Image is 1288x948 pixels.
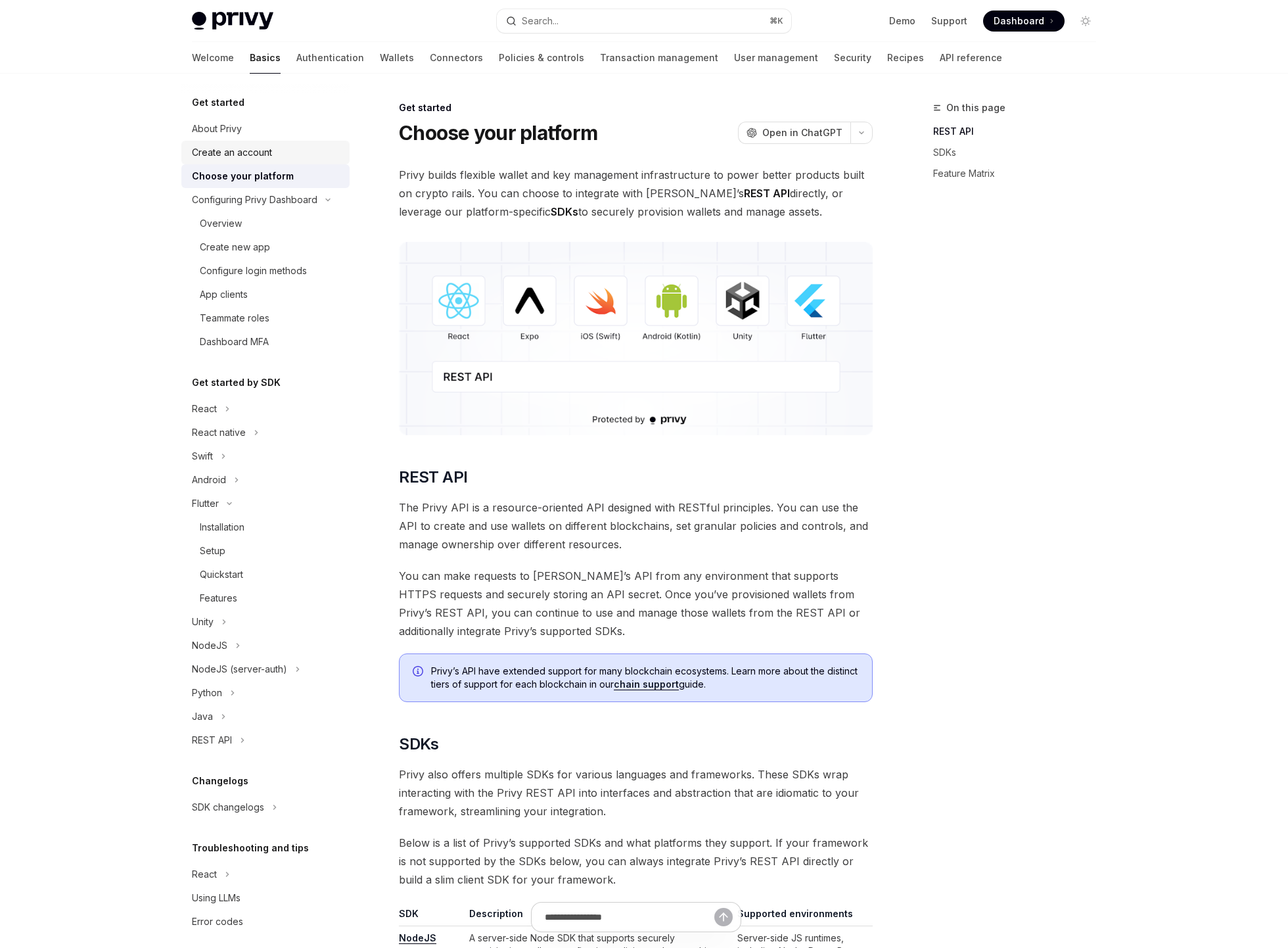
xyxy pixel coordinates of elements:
[181,586,350,610] a: Features
[181,330,350,354] a: Dashboard MFA
[200,216,242,231] div: Overview
[889,14,915,28] a: Demo
[430,42,483,74] a: Connectors
[499,42,584,74] a: Policies & controls
[200,263,307,279] div: Configure login methods
[1075,11,1096,32] button: Toggle dark mode
[399,834,873,889] span: Below is a list of Privy’s supported SDKs and what platforms they support. If your framework is n...
[200,519,244,535] div: Installation
[744,187,790,200] strong: REST API
[181,563,350,586] a: Quickstart
[192,448,213,464] div: Swift
[994,14,1044,28] span: Dashboard
[200,310,269,326] div: Teammate roles
[933,121,1107,142] a: REST API
[714,908,733,926] button: Send message
[399,121,597,145] h1: Choose your platform
[192,95,244,110] h5: Get started
[192,496,219,511] div: Flutter
[399,498,873,554] span: The Privy API is a resource-oriented API designed with RESTful principles. You can use the API to...
[522,13,559,29] div: Search...
[399,734,439,755] span: SDKs
[200,543,225,559] div: Setup
[200,590,237,606] div: Features
[192,709,213,724] div: Java
[250,42,281,74] a: Basics
[734,42,818,74] a: User management
[192,732,232,748] div: REST API
[192,890,241,906] div: Using LLMs
[192,472,226,488] div: Android
[983,11,1065,32] a: Dashboard
[192,614,214,630] div: Unity
[551,205,578,218] strong: SDKs
[399,101,873,114] div: Get started
[192,145,272,160] div: Create an account
[192,375,281,391] h5: Get started by SDK
[614,678,679,690] a: chain support
[181,164,350,188] a: Choose your platform
[497,9,791,33] button: Search...⌘K
[181,141,350,164] a: Create an account
[200,334,269,350] div: Dashboard MFA
[192,685,222,701] div: Python
[181,235,350,259] a: Create new app
[181,259,350,283] a: Configure login methods
[399,166,873,221] span: Privy builds flexible wallet and key management infrastructure to power better products built on ...
[887,42,924,74] a: Recipes
[399,467,467,488] span: REST API
[192,121,242,137] div: About Privy
[200,287,248,302] div: App clients
[399,765,873,820] span: Privy also offers multiple SDKs for various languages and frameworks. These SDKs wrap interacting...
[192,192,317,208] div: Configuring Privy Dashboard
[192,799,264,815] div: SDK changelogs
[940,42,1002,74] a: API reference
[200,239,270,255] div: Create new app
[181,539,350,563] a: Setup
[192,425,246,440] div: React native
[192,773,248,789] h5: Changelogs
[296,42,364,74] a: Authentication
[192,840,309,856] h5: Troubleshooting and tips
[192,401,217,417] div: React
[431,665,859,691] span: Privy’s API have extended support for many blockchain ecosystems. Learn more about the distinct t...
[933,142,1107,163] a: SDKs
[192,638,227,653] div: NodeJS
[380,42,414,74] a: Wallets
[192,12,273,30] img: light logo
[600,42,718,74] a: Transaction management
[200,567,243,582] div: Quickstart
[192,661,287,677] div: NodeJS (server-auth)
[931,14,967,28] a: Support
[192,914,243,930] div: Error codes
[192,866,217,882] div: React
[192,168,294,184] div: Choose your platform
[181,910,350,934] a: Error codes
[192,42,234,74] a: Welcome
[181,886,350,910] a: Using LLMs
[399,242,873,435] img: images/Platform2.png
[181,306,350,330] a: Teammate roles
[181,212,350,235] a: Overview
[770,16,783,26] span: ⌘ K
[762,126,842,139] span: Open in ChatGPT
[413,666,426,679] svg: Info
[946,100,1005,116] span: On this page
[181,515,350,539] a: Installation
[399,567,873,640] span: You can make requests to [PERSON_NAME]’s API from any environment that supports HTTPS requests an...
[181,117,350,141] a: About Privy
[181,283,350,306] a: App clients
[834,42,871,74] a: Security
[738,122,850,144] button: Open in ChatGPT
[933,163,1107,184] a: Feature Matrix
